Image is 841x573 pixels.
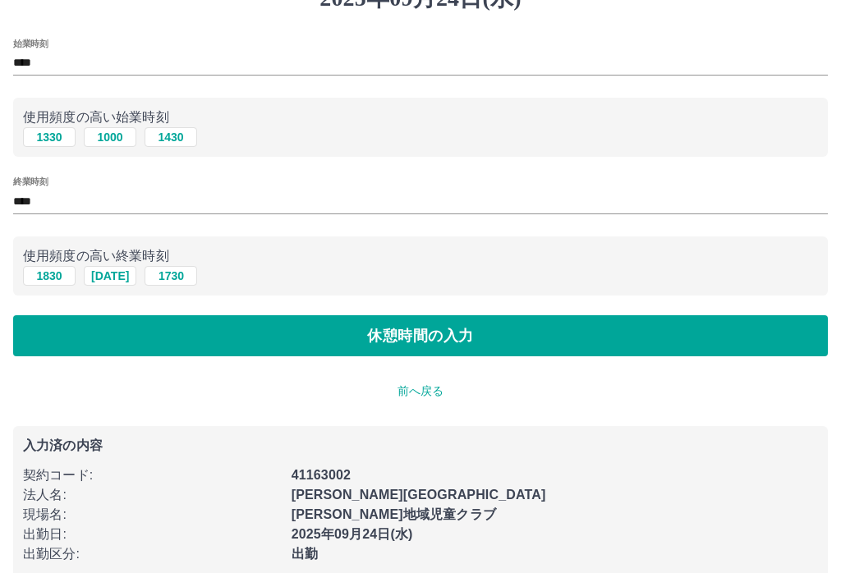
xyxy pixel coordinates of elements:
b: [PERSON_NAME][GEOGRAPHIC_DATA] [292,488,546,502]
b: 41163002 [292,468,351,482]
label: 始業時刻 [13,37,48,49]
b: 2025年09月24日(水) [292,527,413,541]
p: 使用頻度の高い終業時刻 [23,246,818,266]
p: 契約コード : [23,465,282,485]
p: 入力済の内容 [23,439,818,452]
b: [PERSON_NAME]地域児童クラブ [292,507,496,521]
p: 前へ戻る [13,383,828,400]
p: 法人名 : [23,485,282,505]
button: 休憩時間の入力 [13,315,828,356]
p: 使用頻度の高い始業時刻 [23,108,818,127]
b: 出勤 [292,547,318,561]
p: 出勤日 : [23,525,282,544]
button: 1830 [23,266,76,286]
label: 終業時刻 [13,176,48,188]
p: 出勤区分 : [23,544,282,564]
button: 1730 [145,266,197,286]
p: 現場名 : [23,505,282,525]
button: 1000 [84,127,136,147]
button: [DATE] [84,266,136,286]
button: 1330 [23,127,76,147]
button: 1430 [145,127,197,147]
